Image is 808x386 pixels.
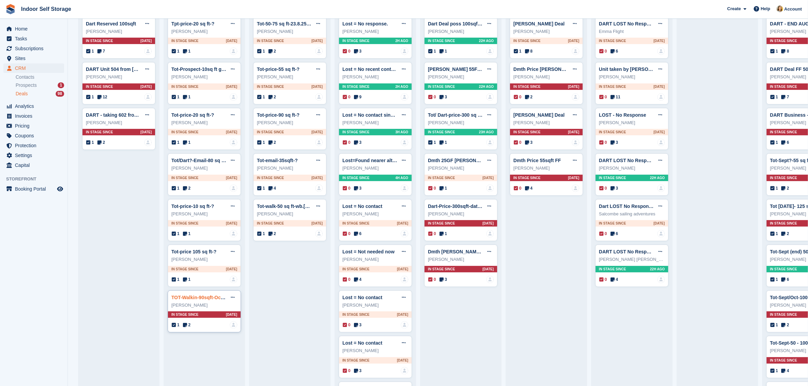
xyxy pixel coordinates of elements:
[268,94,276,100] span: 2
[599,48,607,54] span: 0
[171,249,217,254] a: Tot-price 105 sq ft-?
[183,48,191,54] span: 1
[782,139,789,146] span: 6
[230,321,237,329] img: deal-assignee-blank
[312,175,323,180] span: [DATE]
[727,5,741,12] span: Create
[15,121,56,131] span: Pricing
[257,139,265,146] span: 1
[226,175,237,180] span: [DATE]
[3,44,64,53] a: menu
[97,139,105,146] span: 2
[428,28,494,35] div: [PERSON_NAME]
[401,185,408,192] img: deal-assignee-blank
[144,47,152,55] a: deal-assignee-blank
[486,230,494,237] a: deal-assignee-blank
[315,93,323,101] img: deal-assignee-blank
[3,141,64,150] a: menu
[171,84,199,89] span: In stage since
[599,130,626,135] span: In stage since
[315,185,323,192] a: deal-assignee-blank
[657,230,665,237] img: deal-assignee-blank
[610,48,618,54] span: 6
[776,5,783,12] img: Emma Higgins
[183,139,191,146] span: 1
[401,276,408,283] a: deal-assignee-blank
[18,3,74,15] a: Indoor Self Storage
[354,48,362,54] span: 3
[782,48,789,54] span: 8
[3,34,64,43] a: menu
[257,204,319,209] a: Tot-walk-50 sq ft-wb.[DATE]
[401,93,408,101] a: deal-assignee-blank
[657,139,665,146] a: deal-assignee-blank
[428,94,436,100] span: 0
[230,185,237,192] a: deal-assignee-blank
[513,28,579,35] div: [PERSON_NAME]
[599,66,670,72] a: Unit taken by [PERSON_NAME]
[172,94,180,100] span: 1
[257,112,300,118] a: Tot-price-90 sq ft-?
[15,101,56,111] span: Analytics
[401,47,408,55] img: deal-assignee-blank
[3,101,64,111] a: menu
[183,94,191,100] span: 1
[257,38,284,43] span: In stage since
[140,38,152,43] span: [DATE]
[401,321,408,329] a: deal-assignee-blank
[770,94,778,100] span: 1
[428,48,436,54] span: 1
[428,165,494,172] div: [PERSON_NAME]
[171,175,199,180] span: In stage since
[342,295,382,300] a: Lost = No contact
[599,204,654,209] a: Dart LOST No Response
[784,6,802,13] span: Account
[761,5,770,12] span: Help
[86,84,113,89] span: In stage since
[230,276,237,283] img: deal-assignee-blank
[58,82,64,88] div: 1
[599,21,658,26] a: DART LOST No Response
[86,139,94,146] span: 1
[428,204,483,209] a: Dart-Price-300sqft-date?
[140,84,152,89] span: [DATE]
[428,38,455,43] span: In stage since
[268,48,276,54] span: 2
[439,139,447,146] span: 1
[3,151,64,160] a: menu
[312,84,323,89] span: [DATE]
[342,130,370,135] span: In stage since
[568,130,579,135] span: [DATE]
[343,48,351,54] span: 0
[486,47,494,55] img: deal-assignee-blank
[257,119,323,126] div: [PERSON_NAME]
[486,139,494,146] img: deal-assignee-blank
[514,48,522,54] span: 1
[97,94,107,100] span: 12
[428,175,455,180] span: In stage since
[572,139,579,146] a: deal-assignee-blank
[315,47,323,55] img: deal-assignee-blank
[428,119,494,126] div: [PERSON_NAME]
[525,94,533,100] span: 2
[568,175,579,180] span: [DATE]
[86,119,152,126] div: [PERSON_NAME]
[171,165,237,172] div: [PERSON_NAME]
[56,91,64,97] div: 98
[15,63,56,73] span: CRM
[230,47,237,55] img: deal-assignee-blank
[395,38,408,43] span: 2H AGO
[513,119,579,126] div: [PERSON_NAME]
[230,230,237,237] a: deal-assignee-blank
[479,38,494,43] span: 22H AGO
[439,94,447,100] span: 3
[16,82,64,89] a: Prospects 1
[513,112,565,118] a: [PERSON_NAME] Deal
[514,139,522,146] span: 0
[657,93,665,101] a: deal-assignee-blank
